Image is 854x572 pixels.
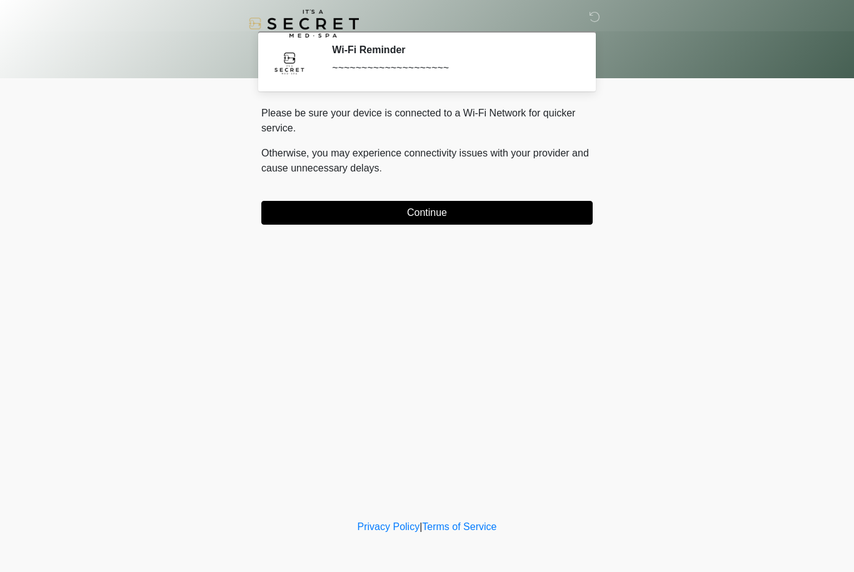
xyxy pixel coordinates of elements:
p: Otherwise, you may experience connectivity issues with your provider and cause unnecessary delays [261,146,593,176]
p: Please be sure your device is connected to a Wi-Fi Network for quicker service. [261,106,593,136]
img: Agent Avatar [271,44,308,81]
button: Continue [261,201,593,225]
div: ~~~~~~~~~~~~~~~~~~~~ [332,61,574,76]
span: . [379,163,382,173]
a: Privacy Policy [358,521,420,532]
img: It's A Secret Med Spa Logo [249,9,359,38]
h2: Wi-Fi Reminder [332,44,574,56]
a: | [419,521,422,532]
a: Terms of Service [422,521,496,532]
